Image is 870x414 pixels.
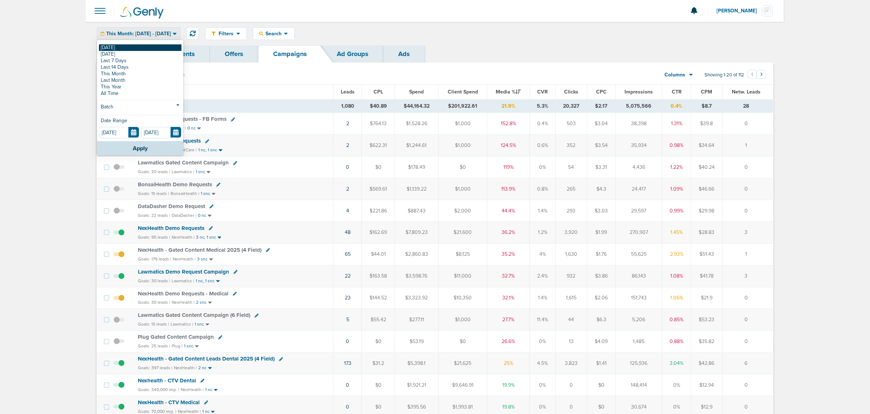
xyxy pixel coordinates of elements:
td: 55,625 [616,243,662,265]
td: $41.78 [691,265,722,287]
small: NexHealth | [173,256,196,262]
td: $1.76 [587,243,615,265]
td: $5,398.1 [395,353,438,374]
td: $221.86 [362,200,395,222]
td: 0.98% [662,135,691,156]
td: 1 [722,135,773,156]
small: Goals: 22 leads | [138,213,170,218]
td: $1,000 [438,113,487,135]
a: This Year [99,84,181,90]
small: Lawmatics | [172,169,194,174]
a: 65 [345,251,351,257]
a: Batch [99,103,181,112]
ul: Pagination [748,71,766,80]
td: $21,625 [438,353,487,374]
td: 32.1% [487,287,530,309]
span: Plug Gated Content Campaign [138,334,214,340]
td: $2.17 [587,99,615,113]
span: Clicks [564,89,578,95]
td: 1.31% [662,113,691,135]
td: 0.85% [662,309,691,331]
span: CPM [701,89,713,95]
td: 3 [722,265,773,287]
td: $0 [362,156,395,178]
td: 19.9% [487,374,530,396]
a: Campaigns [258,45,322,63]
td: $31.2 [362,353,395,374]
td: 86,143 [616,265,662,287]
a: 4 [346,208,349,214]
td: 27.7% [487,309,530,331]
a: [DATE] [99,51,181,57]
td: $44.01 [362,243,395,265]
td: $0 [362,331,395,353]
td: 0.88% [662,331,691,353]
td: $4.3 [587,178,615,200]
small: Goals: 95 leads | [138,235,170,240]
td: 38,398 [616,113,662,135]
small: Plug | [172,343,183,349]
td: $3.03 [587,200,615,222]
td: $42.86 [691,353,722,374]
td: 151,743 [616,287,662,309]
td: $10,350 [438,287,487,309]
td: 0 [722,178,773,200]
small: 3 nc, 1 snc [196,235,216,240]
td: $29.98 [691,200,722,222]
small: Lawmatics | [171,322,193,327]
td: $7,809.23 [395,222,438,243]
span: Netw. Leads [732,89,761,95]
td: $1,000 [438,135,487,156]
td: 1,485 [616,331,662,353]
span: BonsaiHealth Demo Requests [138,181,212,188]
small: NexHealth | [181,387,204,392]
td: 352 [555,135,587,156]
small: BonsaiHealth | [171,191,199,196]
small: Goals: 15 leads | [138,322,169,327]
td: 148,414 [616,374,662,396]
td: $46.66 [691,178,722,200]
td: 1.4% [530,200,555,222]
a: This Month [99,71,181,77]
td: $1.99 [587,222,615,243]
td: 932 [555,265,587,287]
td: 0 [722,200,773,222]
td: 0 [555,374,587,396]
td: $21,600 [438,222,487,243]
small: 3 snc [197,256,208,262]
a: Last Month [99,77,181,84]
td: 3 [722,222,773,243]
td: $2.06 [587,287,615,309]
span: Client Spend [448,89,478,95]
td: 1.22% [662,156,691,178]
td: $3.86 [587,265,615,287]
td: 3.04% [662,353,691,374]
span: Lawmatics Gated Content Campaign [138,159,229,166]
small: 0 nc [198,213,206,218]
td: $162.69 [362,222,395,243]
td: 0% [530,374,555,396]
td: $6.3 [587,309,615,331]
td: 124.5% [487,135,530,156]
td: 0% [662,374,691,396]
td: $9,646.91 [438,374,487,396]
td: $1,528.26 [395,113,438,135]
td: 0% [530,331,555,353]
td: 1.2% [530,222,555,243]
td: TOTALS ( ) [133,99,333,113]
td: $21.9 [691,287,722,309]
td: 0% [530,156,555,178]
small: Goals: 179 leads | [138,256,171,262]
td: $3,323.92 [395,287,438,309]
a: 0 [346,382,349,388]
td: $3.54 [587,135,615,156]
img: Genly [120,7,164,19]
td: 4.5% [530,353,555,374]
td: 0.4% [662,99,691,113]
a: 173 [344,360,351,366]
td: $44,164.32 [395,99,438,113]
td: $0 [438,156,487,178]
span: Showing 1-20 of 112 [705,72,744,78]
small: 1 snc [195,322,204,327]
td: 1.09% [662,178,691,200]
